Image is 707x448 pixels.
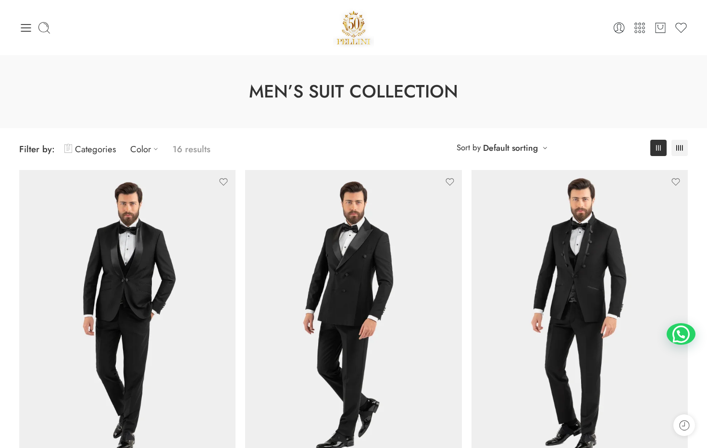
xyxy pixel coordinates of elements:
[333,7,374,48] a: Pellini -
[130,138,163,160] a: Color
[24,79,683,104] h1: Men’s Suit Collection
[612,21,626,35] a: Login / Register
[654,21,667,35] a: Cart
[64,138,116,160] a: Categories
[19,143,55,156] span: Filter by:
[674,21,688,35] a: Wishlist
[173,138,211,160] p: 16 results
[483,141,538,155] a: Default sorting
[457,140,481,156] span: Sort by
[333,7,374,48] img: Pellini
